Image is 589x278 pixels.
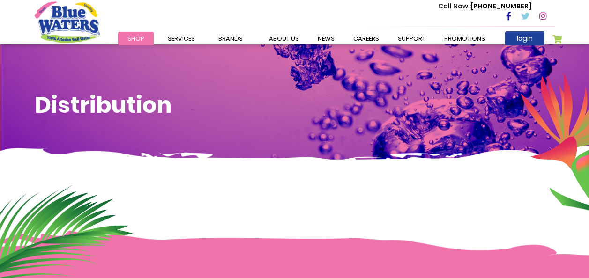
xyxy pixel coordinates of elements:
[168,34,195,43] span: Services
[388,32,435,45] a: support
[344,32,388,45] a: careers
[505,31,544,45] a: login
[127,34,144,43] span: Shop
[435,32,494,45] a: Promotions
[35,1,100,43] a: store logo
[438,1,471,11] span: Call Now :
[35,92,555,119] h1: Distribution
[218,34,243,43] span: Brands
[260,32,308,45] a: about us
[308,32,344,45] a: News
[438,1,531,11] p: [PHONE_NUMBER]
